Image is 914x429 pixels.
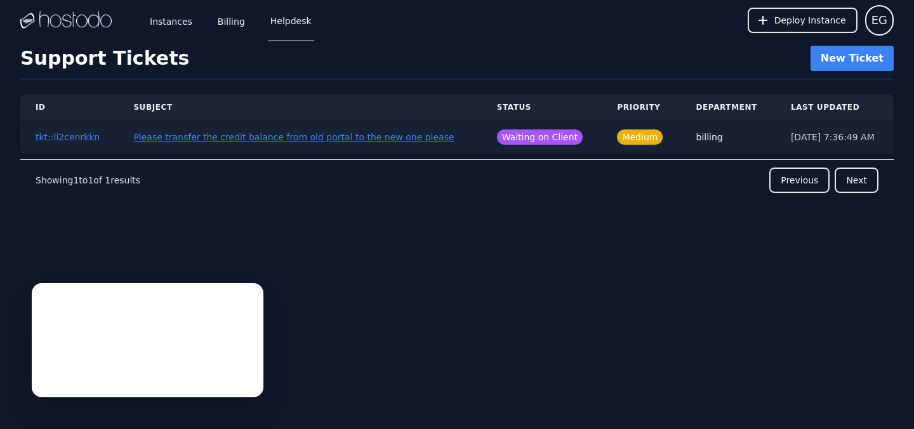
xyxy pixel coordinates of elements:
[88,175,93,185] span: 1
[769,168,830,193] button: Previous
[774,14,846,27] span: Deploy Instance
[696,131,760,143] div: billing
[791,131,878,143] div: [DATE] 7:36:49 AM
[497,129,583,145] span: Waiting on Client
[776,95,894,121] th: Last Updated
[133,131,454,143] button: Please transfer the credit balance from old portal to the new one please
[865,5,894,36] button: User menu
[20,95,118,121] th: ID
[73,175,79,185] span: 1
[20,47,189,70] h1: Support Tickets
[617,129,663,145] span: Medium
[748,8,858,33] button: Deploy Instance
[835,168,878,193] button: Next
[20,11,112,30] img: Logo
[871,11,887,29] span: EG
[602,95,680,121] th: Priority
[681,95,776,121] th: Department
[118,95,481,121] th: Subject
[36,174,140,187] p: Showing to of results
[811,46,894,71] button: New Ticket
[105,175,110,185] span: 1
[482,95,602,121] th: Status
[20,159,894,201] nav: Pagination
[36,131,100,143] button: tkt::li2cenrkkn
